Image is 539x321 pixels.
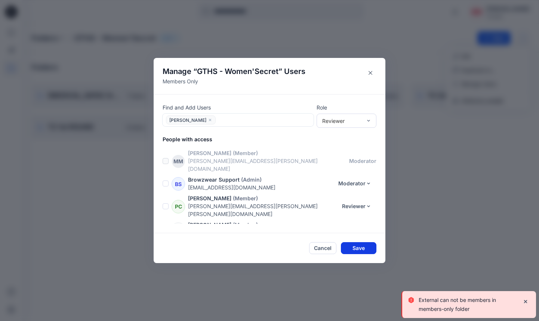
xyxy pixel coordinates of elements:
p: Find and Add Users [163,104,314,111]
button: Cancel [309,242,336,254]
div: BS [172,177,185,191]
div: AR [172,222,185,236]
p: (Admin) [241,176,262,183]
div: Reviewer [322,117,362,125]
p: Role [317,104,376,111]
button: Reviewer [337,200,376,212]
button: close [208,116,212,124]
div: PC [172,200,185,213]
span: [PERSON_NAME] [169,117,206,125]
p: [PERSON_NAME] [188,221,231,229]
p: External can not be members in members-only folder [419,296,517,314]
p: People with access [163,135,385,143]
button: Save [341,242,376,254]
h4: Manage “ ” Users [163,67,305,76]
div: MM [172,155,185,168]
p: [EMAIL_ADDRESS][DOMAIN_NAME] [188,183,333,191]
p: (Member) [233,194,258,202]
p: (Member) [233,221,258,229]
p: Members Only [163,77,305,85]
p: [PERSON_NAME] [188,194,231,202]
p: [PERSON_NAME][EMAIL_ADDRESS][PERSON_NAME][DOMAIN_NAME] [188,157,349,173]
p: moderator [349,157,376,165]
p: Browzwear Support [188,176,240,183]
button: Moderator [333,178,376,189]
button: Close [364,67,376,79]
div: Notifications-bottom-right [398,288,539,321]
p: (Member) [233,149,258,157]
p: [PERSON_NAME] [188,149,231,157]
button: Moderator [333,223,376,235]
span: GTHS - Women'Secret [197,67,278,76]
p: [PERSON_NAME][EMAIL_ADDRESS][PERSON_NAME][PERSON_NAME][DOMAIN_NAME] [188,202,337,218]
